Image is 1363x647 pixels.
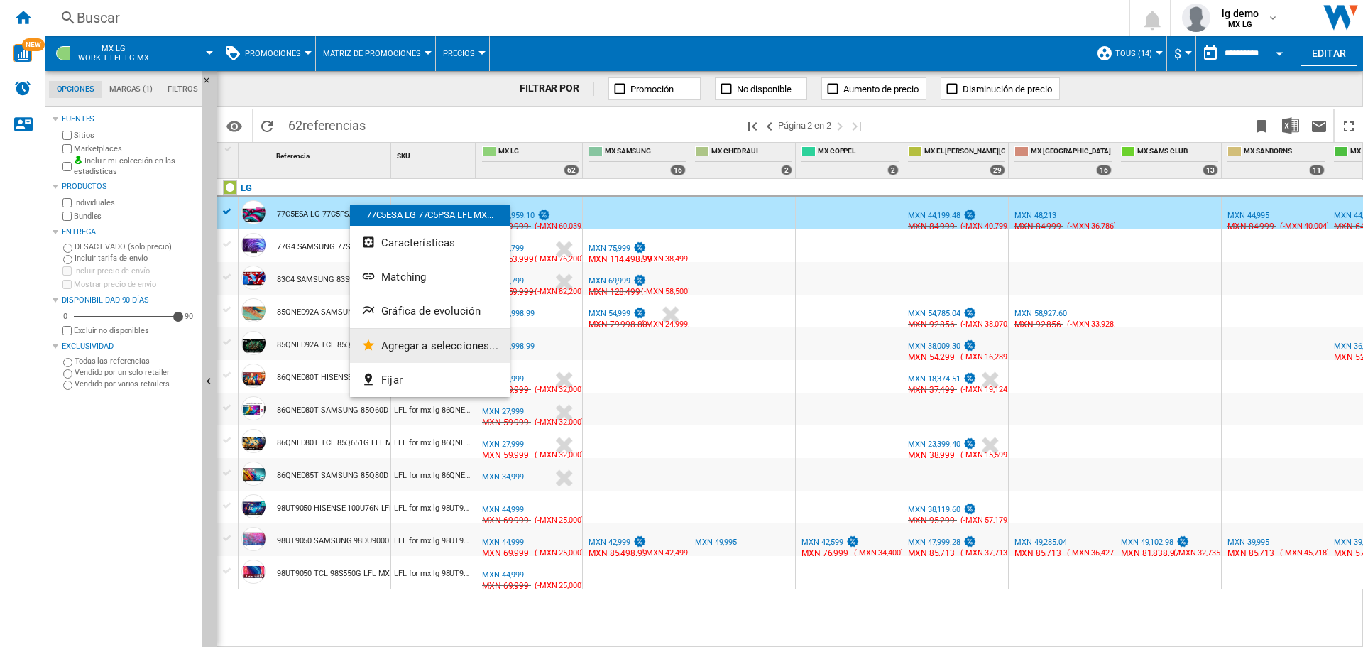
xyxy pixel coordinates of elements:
[350,205,510,226] div: 77C5ESA LG 77C5PSA LFL MX...
[350,226,510,260] button: Características
[381,339,498,352] span: Agregar a selecciones...
[381,236,455,249] span: Características
[381,305,481,317] span: Gráfica de evolución
[381,271,426,283] span: Matching
[350,260,510,294] button: Matching
[350,363,510,397] button: Fijar...
[381,374,403,386] span: Fijar
[350,294,510,328] button: Gráfica de evolución
[350,329,510,363] button: Agregar a selecciones...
